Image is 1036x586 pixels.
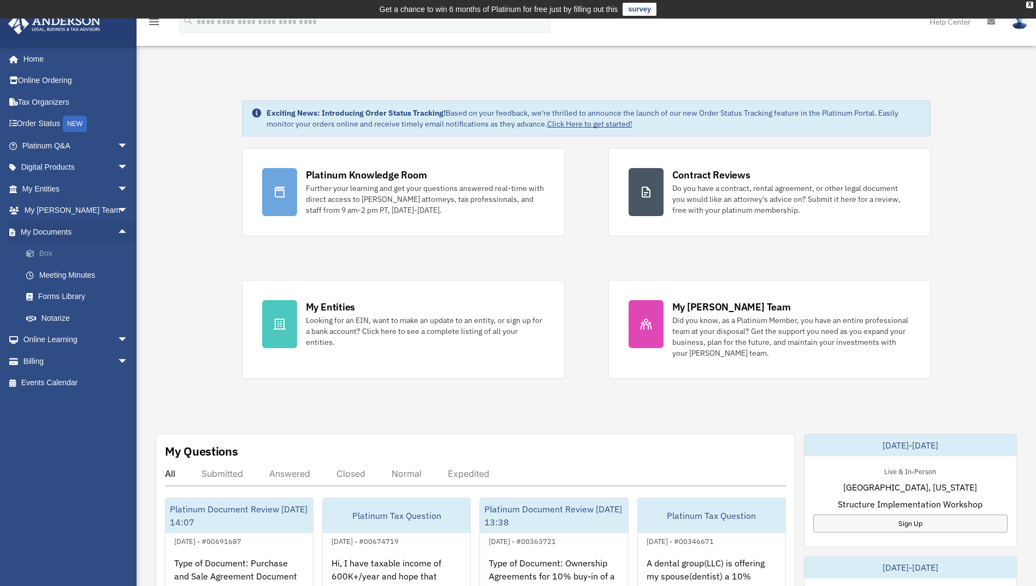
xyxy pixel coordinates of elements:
[182,15,194,27] i: search
[8,70,145,92] a: Online Ordering
[672,315,911,358] div: Did you know, as a Platinum Member, you have an entire professional team at your disposal? Get th...
[8,157,145,178] a: Digital Productsarrow_drop_down
[306,183,544,216] div: Further your learning and get your questions answered real-time with direct access to [PERSON_NAM...
[480,535,565,546] div: [DATE] - #00363721
[147,19,161,28] a: menu
[813,515,1008,533] a: Sign Up
[242,148,565,236] a: Platinum Knowledge Room Further your learning and get your questions answered real-time with dire...
[804,434,1016,456] div: [DATE]-[DATE]
[15,307,145,329] a: Notarize
[63,116,87,132] div: NEW
[547,119,632,129] a: Click Here to get started!
[392,468,422,479] div: Normal
[323,535,407,546] div: [DATE] - #00674719
[8,91,145,113] a: Tax Organizers
[672,168,750,182] div: Contract Reviews
[5,13,104,34] img: Anderson Advisors Platinum Portal
[165,498,313,533] div: Platinum Document Review [DATE] 14:07
[306,300,355,314] div: My Entities
[202,468,243,479] div: Submitted
[8,48,139,70] a: Home
[165,443,238,459] div: My Questions
[117,221,139,243] span: arrow_drop_up
[638,535,723,546] div: [DATE] - #00346671
[608,148,931,236] a: Contract Reviews Do you have a contract, rental agreement, or other legal document you would like...
[267,107,922,129] div: Based on your feedback, we're thrilled to announce the launch of our new Order Status Tracking fe...
[8,135,145,157] a: Platinum Q&Aarrow_drop_down
[8,372,145,394] a: Events Calendar
[638,498,785,533] div: Platinum Tax Question
[117,329,139,351] span: arrow_drop_down
[165,468,175,479] div: All
[267,108,446,118] strong: Exciting News: Introducing Order Status Tracking!
[448,468,489,479] div: Expedited
[804,557,1016,578] div: [DATE]-[DATE]
[117,350,139,373] span: arrow_drop_down
[8,113,145,135] a: Order StatusNEW
[15,243,145,265] a: Box
[117,157,139,179] span: arrow_drop_down
[8,221,145,243] a: My Documentsarrow_drop_up
[117,178,139,200] span: arrow_drop_down
[8,200,145,222] a: My [PERSON_NAME] Teamarrow_drop_down
[8,178,145,200] a: My Entitiesarrow_drop_down
[838,498,982,511] span: Structure Implementation Workshop
[15,286,145,308] a: Forms Library
[480,498,627,533] div: Platinum Document Review [DATE] 13:38
[306,315,544,348] div: Looking for an EIN, want to make an update to an entity, or sign up for a bank account? Click her...
[8,350,145,372] a: Billingarrow_drop_down
[672,183,911,216] div: Do you have a contract, rental agreement, or other legal document you would like an attorney's ad...
[15,264,145,286] a: Meeting Minutes
[117,135,139,157] span: arrow_drop_down
[1011,14,1028,29] img: User Pic
[242,280,565,379] a: My Entities Looking for an EIN, want to make an update to an entity, or sign up for a bank accoun...
[165,535,250,546] div: [DATE] - #00691687
[875,465,945,476] div: Live & In-Person
[306,168,427,182] div: Platinum Knowledge Room
[1026,2,1033,8] div: close
[336,468,365,479] div: Closed
[323,498,470,533] div: Platinum Tax Question
[843,481,977,494] span: [GEOGRAPHIC_DATA], [US_STATE]
[380,3,618,16] div: Get a chance to win 6 months of Platinum for free just by filling out this
[623,3,656,16] a: survey
[672,300,791,314] div: My [PERSON_NAME] Team
[117,200,139,222] span: arrow_drop_down
[269,468,310,479] div: Answered
[147,15,161,28] i: menu
[608,280,931,379] a: My [PERSON_NAME] Team Did you know, as a Platinum Member, you have an entire professional team at...
[8,329,145,351] a: Online Learningarrow_drop_down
